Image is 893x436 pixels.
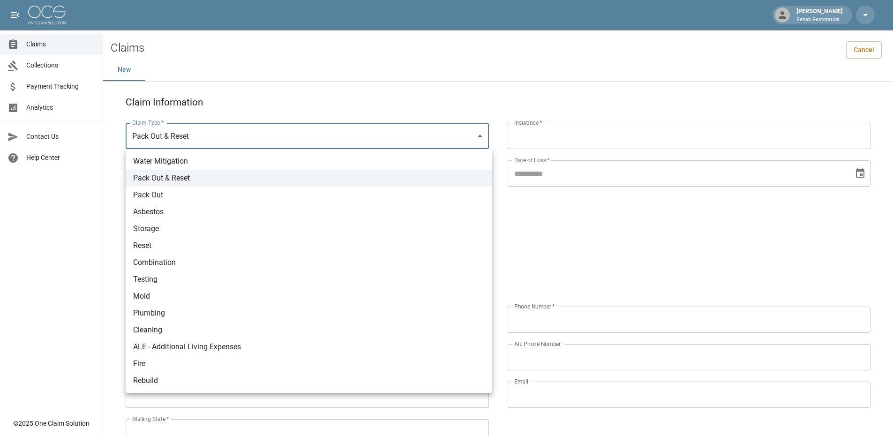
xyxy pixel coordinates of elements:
[126,271,492,288] li: Testing
[126,372,492,389] li: Rebuild
[126,322,492,338] li: Cleaning
[126,288,492,305] li: Mold
[126,254,492,271] li: Combination
[126,220,492,237] li: Storage
[126,237,492,254] li: Reset
[126,338,492,355] li: ALE - Additional Living Expenses
[126,187,492,203] li: Pack Out
[126,305,492,322] li: Plumbing
[126,170,492,187] li: Pack Out & Reset
[126,203,492,220] li: Asbestos
[126,355,492,372] li: Fire
[126,153,492,170] li: Water Mitigation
